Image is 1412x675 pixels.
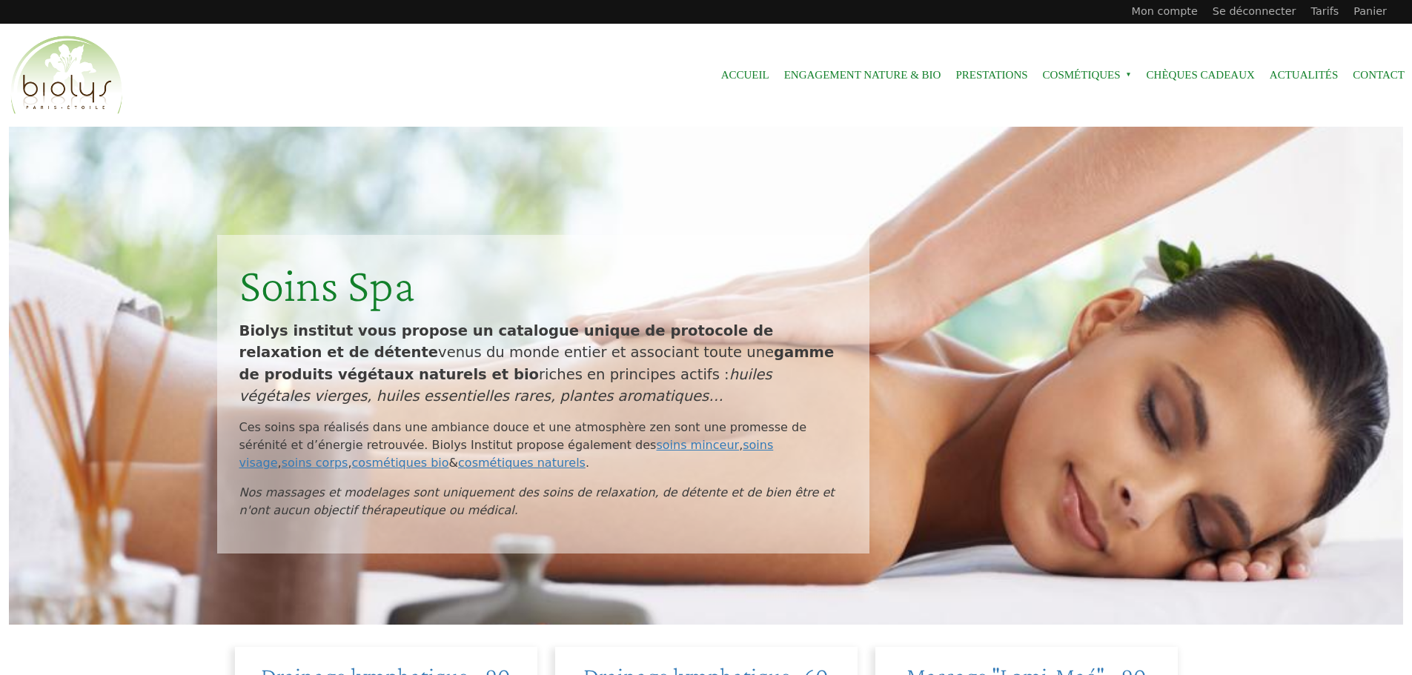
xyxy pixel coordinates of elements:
[239,366,772,405] em: huiles végétales vierges, huiles essentielles rares, plantes aromatiques…
[1126,72,1132,78] span: »
[239,419,847,472] p: Ces soins spa réalisés dans une ambiance douce et une atmosphère zen sont une promesse de sérénit...
[458,456,586,470] a: cosmétiques naturels
[1353,59,1405,92] a: Contact
[656,438,739,452] a: soins minceur
[7,33,126,118] img: Accueil
[1043,59,1132,92] span: Cosmétiques
[282,456,348,470] a: soins corps
[239,322,774,361] strong: Biolys institut vous propose un catalogue unique de protocole de relaxation et de détente
[1147,59,1255,92] a: Chèques cadeaux
[239,485,835,517] em: Nos massages et modelages sont uniquement des soins de relaxation, de détente et de bien être et ...
[721,59,769,92] a: Accueil
[955,59,1027,92] a: Prestations
[239,320,847,407] p: venus du monde entier et associant toute une riches en principes actifs :
[784,59,941,92] a: Engagement Nature & Bio
[352,456,449,470] a: cosmétiques bio
[239,344,835,382] strong: gamme de produits végétaux naturels et bio
[1270,59,1339,92] a: Actualités
[239,257,847,314] div: Soins Spa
